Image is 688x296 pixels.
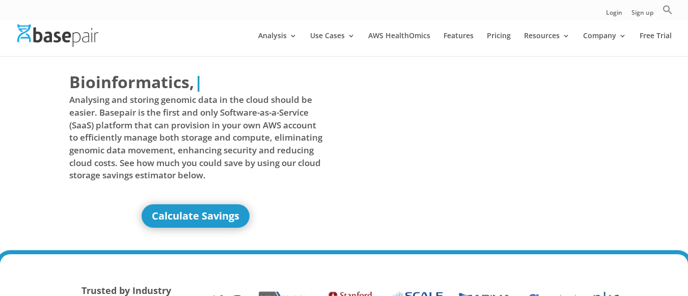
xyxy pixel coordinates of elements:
svg: Search [663,5,673,15]
a: Search Icon Link [663,5,673,20]
a: Features [444,32,474,56]
a: AWS HealthOmics [368,32,430,56]
a: Analysis [258,32,297,56]
a: Login [606,10,622,20]
img: Basepair [17,24,98,46]
span: Bioinformatics, [69,70,194,94]
a: Calculate Savings [142,204,250,228]
span: | [194,71,203,93]
span: Analysing and storing genomic data in the cloud should be easier. Basepair is the first and only ... [69,94,323,181]
a: Pricing [487,32,511,56]
a: Free Trial [640,32,672,56]
iframe: Basepair - NGS Analysis Simplified [352,70,606,213]
a: Use Cases [310,32,355,56]
a: Sign up [631,10,653,20]
a: Resources [524,32,570,56]
a: Company [583,32,626,56]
